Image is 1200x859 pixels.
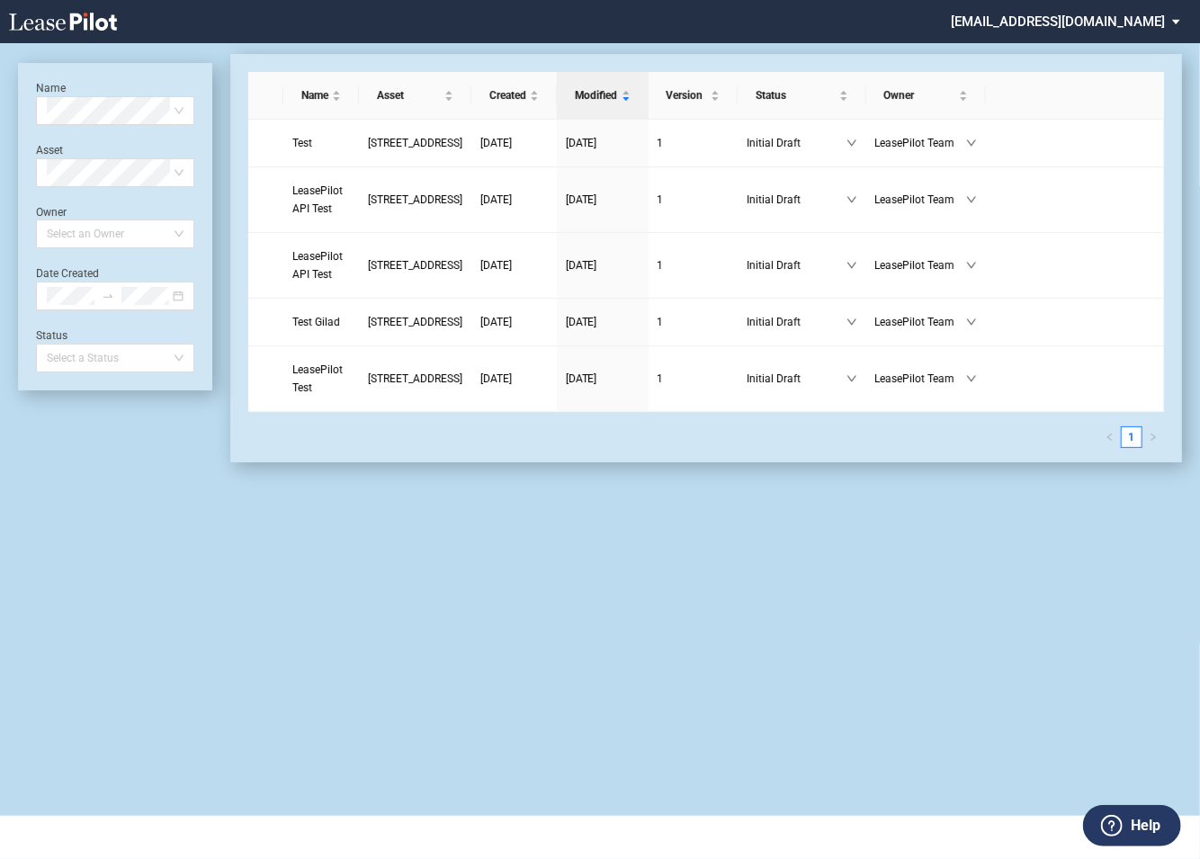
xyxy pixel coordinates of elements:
[489,86,526,104] span: Created
[756,86,836,104] span: Status
[1099,426,1121,448] button: left
[846,317,857,327] span: down
[292,361,350,397] a: LeasePilot Test
[875,256,966,274] span: LeasePilot Team
[102,290,114,302] span: to
[566,191,640,209] a: [DATE]
[658,191,729,209] a: 1
[875,313,966,331] span: LeasePilot Team
[966,373,977,384] span: down
[875,134,966,152] span: LeasePilot Team
[566,316,597,328] span: [DATE]
[1122,427,1142,447] a: 1
[658,316,664,328] span: 1
[368,137,462,149] span: 109 State Street
[292,182,350,218] a: LeasePilot API Test
[292,250,343,281] span: LeasePilot API Test
[1149,433,1158,442] span: right
[36,144,63,157] label: Asset
[566,134,640,152] a: [DATE]
[658,372,664,385] span: 1
[368,191,462,209] a: [STREET_ADDRESS]
[377,86,441,104] span: Asset
[658,259,664,272] span: 1
[566,259,597,272] span: [DATE]
[566,256,640,274] a: [DATE]
[846,373,857,384] span: down
[875,370,966,388] span: LeasePilot Team
[1131,814,1160,837] label: Help
[471,72,557,120] th: Created
[292,363,343,394] span: LeasePilot Test
[102,290,114,302] span: swap-right
[846,260,857,271] span: down
[1142,426,1164,448] button: right
[36,206,67,219] label: Owner
[1099,426,1121,448] li: Previous Page
[658,134,729,152] a: 1
[846,138,857,148] span: down
[292,316,340,328] span: Test Gilad
[480,316,512,328] span: [DATE]
[480,313,548,331] a: [DATE]
[292,134,350,152] a: Test
[292,313,350,331] a: Test Gilad
[966,260,977,271] span: down
[884,86,955,104] span: Owner
[368,259,462,272] span: 109 State Street
[747,313,846,331] span: Initial Draft
[480,370,548,388] a: [DATE]
[575,86,618,104] span: Modified
[368,372,462,385] span: 109 State Street
[658,193,664,206] span: 1
[966,138,977,148] span: down
[658,313,729,331] a: 1
[1106,433,1115,442] span: left
[36,82,66,94] label: Name
[36,329,67,342] label: Status
[368,370,462,388] a: [STREET_ADDRESS]
[1083,805,1181,846] button: Help
[301,86,328,104] span: Name
[566,137,597,149] span: [DATE]
[368,256,462,274] a: [STREET_ADDRESS]
[866,72,986,120] th: Owner
[368,193,462,206] span: 109 State Street
[747,370,846,388] span: Initial Draft
[368,316,462,328] span: 109 State Street
[359,72,471,120] th: Asset
[480,372,512,385] span: [DATE]
[658,137,664,149] span: 1
[875,191,966,209] span: LeasePilot Team
[566,193,597,206] span: [DATE]
[480,191,548,209] a: [DATE]
[658,370,729,388] a: 1
[1121,426,1142,448] li: 1
[566,370,640,388] a: [DATE]
[283,72,359,120] th: Name
[667,86,707,104] span: Version
[480,193,512,206] span: [DATE]
[846,194,857,205] span: down
[292,247,350,283] a: LeasePilot API Test
[1142,426,1164,448] li: Next Page
[966,317,977,327] span: down
[292,137,312,149] span: Test
[480,134,548,152] a: [DATE]
[658,256,729,274] a: 1
[966,194,977,205] span: down
[747,191,846,209] span: Initial Draft
[368,313,462,331] a: [STREET_ADDRESS]
[557,72,649,120] th: Modified
[649,72,738,120] th: Version
[36,267,99,280] label: Date Created
[292,184,343,215] span: LeasePilot API Test
[368,134,462,152] a: [STREET_ADDRESS]
[566,313,640,331] a: [DATE]
[566,372,597,385] span: [DATE]
[747,134,846,152] span: Initial Draft
[738,72,866,120] th: Status
[480,256,548,274] a: [DATE]
[747,256,846,274] span: Initial Draft
[480,259,512,272] span: [DATE]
